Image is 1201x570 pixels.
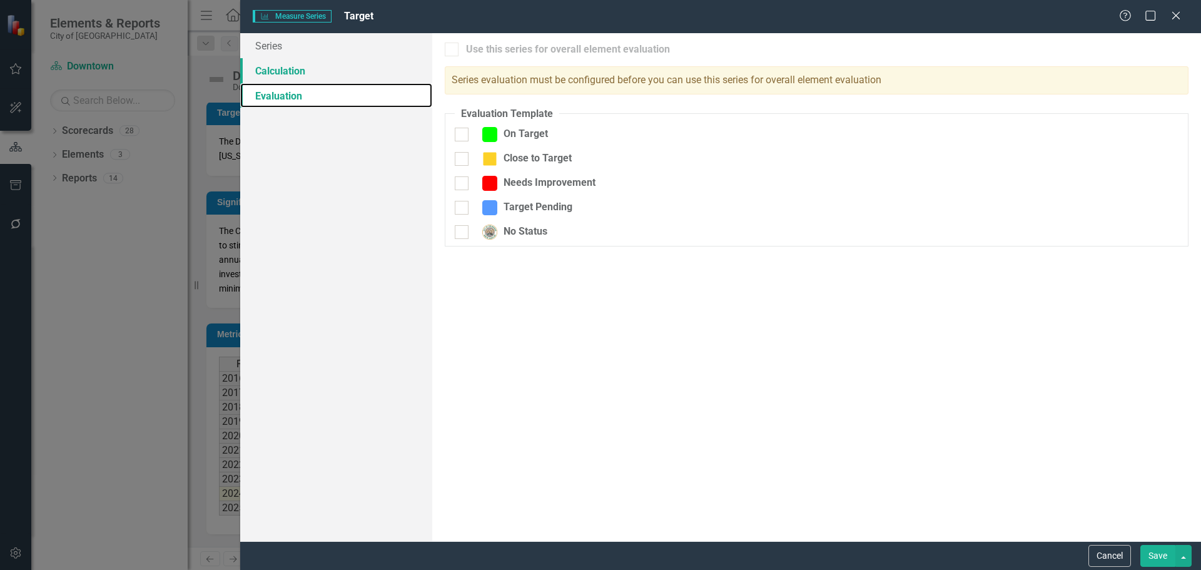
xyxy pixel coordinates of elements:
[445,66,1188,94] div: Series evaluation must be configured before you can use this series for overall element evaluation
[482,151,497,166] img: Close to Target
[1140,545,1175,567] button: Save
[344,10,373,22] span: Target
[476,225,547,240] div: No Status
[240,58,432,83] a: Calculation
[482,200,497,215] img: Target Pending
[476,127,548,142] div: On Target
[482,176,497,191] img: Needs Improvement
[476,200,572,215] div: Target Pending
[240,33,432,58] a: Series
[476,151,572,166] div: Close to Target
[482,225,497,240] img: No Status
[482,127,497,142] img: On Target
[455,107,559,121] legend: Evaluation Template
[253,10,332,23] span: Measure Series
[1088,545,1131,567] button: Cancel
[476,176,595,191] div: Needs Improvement
[466,43,670,57] div: Use this series for overall element evaluation
[240,83,432,108] a: Evaluation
